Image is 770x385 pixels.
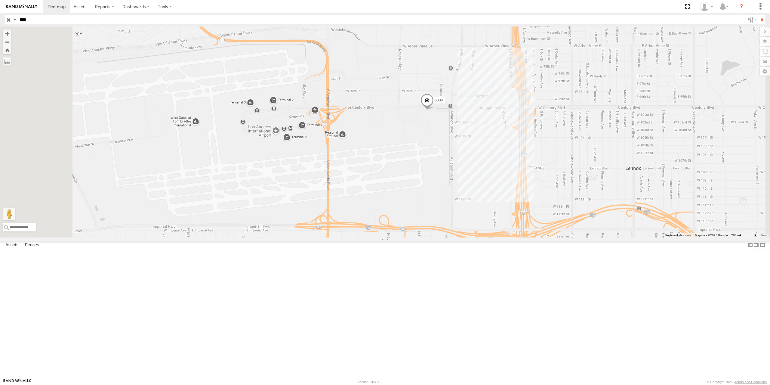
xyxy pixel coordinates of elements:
span: 5339 [435,98,443,102]
button: Zoom in [3,29,11,38]
label: Dock Summary Table to the Right [753,241,759,250]
span: Map data ©2025 Google [695,234,728,237]
label: Map Settings [760,67,770,76]
button: Keyboard shortcuts [665,233,691,238]
div: Dispatch [698,2,715,11]
div: © Copyright 2025 - [707,380,767,384]
span: 200 m [731,234,740,237]
a: Visit our Website [3,379,31,385]
button: Zoom Home [3,46,11,54]
a: Terms and Conditions [735,380,767,384]
label: Assets [2,241,21,249]
label: Search Query [13,15,17,24]
button: Map Scale: 200 m per 50 pixels [729,233,758,238]
label: Dock Summary Table to the Left [747,241,753,250]
label: Search Filter Options [745,15,758,24]
label: Measure [3,57,11,66]
div: Version: 305.03 [358,380,380,384]
label: Fences [22,241,42,249]
label: Hide Summary Table [759,241,765,250]
button: Zoom out [3,38,11,46]
button: Drag Pegman onto the map to open Street View [3,208,15,220]
i: ? [737,2,746,11]
a: Terms [761,234,767,237]
img: rand-logo.svg [6,5,37,9]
